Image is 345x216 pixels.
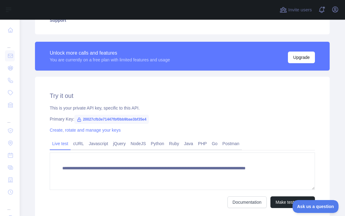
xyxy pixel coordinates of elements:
[182,139,196,148] a: Java
[278,5,313,15] button: Invite users
[293,200,339,213] iframe: Toggle Customer Support
[50,139,71,148] a: Live test
[128,139,148,148] a: NodeJS
[86,139,110,148] a: Javascript
[50,91,315,100] h2: Try it out
[50,128,121,133] a: Create, rotate and manage your keys
[167,139,182,148] a: Ruby
[50,49,170,57] div: Unlock more calls and features
[71,139,86,148] a: cURL
[50,57,170,63] div: You are currently on a free plan with limited features and usage
[196,139,209,148] a: PHP
[209,139,220,148] a: Go
[5,112,15,124] div: ...
[5,37,15,49] div: ...
[74,115,149,124] span: 20027cfb3e71447fbf0bb9bae3bf35e4
[50,105,315,111] div: This is your private API key, specific to this API.
[5,199,15,211] div: ...
[110,139,128,148] a: jQuery
[220,139,242,148] a: Postman
[270,196,315,208] button: Make test request
[42,13,322,27] a: Support
[148,139,167,148] a: Python
[50,116,315,122] div: Primary Key:
[227,196,267,208] a: Documentation
[288,52,315,63] button: Upgrade
[288,6,312,13] span: Invite users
